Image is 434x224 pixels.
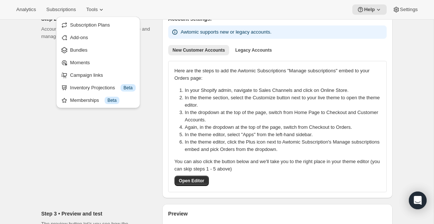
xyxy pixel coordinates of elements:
button: Inventory Projections [58,82,138,93]
button: Campaign links [58,69,138,81]
button: Add-ons [58,31,138,43]
button: Settings [388,4,422,15]
li: In your Shopify admin, navigate to Sales Channels and click on Online Store. [185,87,385,94]
button: Bundles [58,44,138,56]
li: In the dropdown at the top of the page, switch from Home Page to Checkout and Customer Accounts. [185,109,385,124]
span: Subscription Plans [70,22,110,28]
span: Open Editor [179,178,204,184]
button: Memberships [58,94,138,106]
div: Inventory Projections [70,84,136,92]
button: Subscription Plans [58,19,138,31]
div: Open Intercom Messenger [409,192,427,209]
span: Tools [86,7,98,13]
span: Subscriptions [46,7,76,13]
button: Analytics [12,4,40,15]
button: Open Editor [174,176,209,186]
button: Tools [82,4,109,15]
span: Settings [400,7,418,13]
span: Add-ons [70,35,88,40]
div: Memberships [70,97,136,104]
button: Subscriptions [42,4,80,15]
li: In the theme editor, select "Apps" from the left-hand sidebar. [185,131,385,138]
span: Bundles [70,47,88,53]
p: You can also click the button below and we'll take you to the right place in your theme editor (y... [174,158,380,173]
button: New Customer Accounts [168,45,230,55]
span: Campaign links [70,72,103,78]
button: Legacy Accounts [231,45,276,55]
h2: Preview [168,210,387,217]
span: Legacy Accounts [235,47,272,53]
li: Again, in the dropdown at the top of the page, switch from Checkout to Orders. [185,124,385,131]
span: Beta [108,97,117,103]
button: Help [352,4,387,15]
span: Moments [70,60,90,65]
span: New Customer Accounts [173,47,225,53]
button: Moments [58,56,138,68]
span: Help [364,7,375,13]
span: Beta [123,85,133,91]
li: In the theme editor, click the Plus icon next to Awtomic Subscription's Manage subscriptions embe... [185,138,385,153]
li: In the theme section, select the Customize button next to your live theme to open the theme editor. [185,94,385,109]
p: Accounts allow shoppers to log in to your store and manage their subscription settings. [41,25,150,40]
span: Analytics [16,7,36,13]
p: Here are the steps to add the Awtomic Subscriptions "Manage subscriptions" embed to your Orders p... [174,67,380,82]
p: Awtomic supports new or legacy accounts. [181,28,271,36]
h2: Step 3 • Preview and test [41,210,150,217]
